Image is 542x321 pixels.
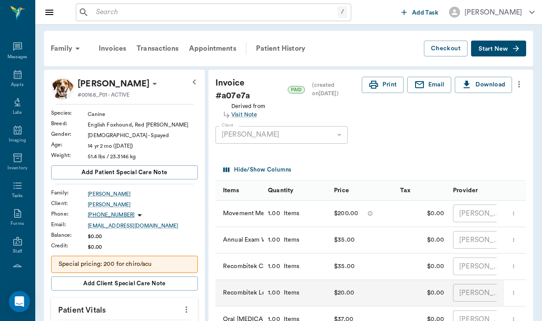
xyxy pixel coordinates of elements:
[7,165,27,172] div: Inventory
[184,38,241,59] a: Appointments
[11,220,24,227] div: Forms
[424,41,468,57] button: Checkout
[509,232,519,247] button: more
[88,243,198,251] div: $0.00
[464,7,522,18] div: [PERSON_NAME]
[78,91,130,99] p: #00168_P01 - ACTIVE
[215,227,264,254] div: Annual Exam W/ Vaccines
[179,302,193,317] button: more
[51,242,88,250] div: Credit :
[82,168,167,177] span: Add patient Special Care Note
[88,131,198,139] div: [DEMOGRAPHIC_DATA] - Spayed
[453,205,519,222] div: [PERSON_NAME]
[231,101,265,119] div: Derived from
[396,254,449,280] div: $0.00
[334,233,355,246] div: $35.00
[453,178,478,203] div: Provider
[9,137,26,144] div: Imaging
[455,77,512,93] button: Download
[51,276,198,291] button: Add client Special Care Note
[453,284,519,302] div: [PERSON_NAME]
[51,141,88,149] div: Age :
[509,206,519,221] button: more
[45,38,88,59] div: Family
[51,210,88,218] div: Phone :
[215,280,264,306] div: Recombitek Lepto 4
[221,163,293,177] button: Select columns
[78,77,149,91] div: Chessie Joyce
[268,178,293,203] div: Quantity
[88,110,198,118] div: Canine
[88,232,198,240] div: $0.00
[509,259,519,274] button: more
[396,201,449,227] div: $0.00
[398,4,442,20] button: Add Task
[51,77,74,100] img: Profile Image
[334,207,358,220] div: $200.00
[88,190,198,198] a: [PERSON_NAME]
[93,6,338,19] input: Search
[51,119,88,127] div: Breed :
[334,286,354,299] div: $20.00
[362,77,404,93] button: Print
[407,77,451,93] button: Email
[268,262,280,271] div: 1.00
[13,109,22,116] div: Labs
[51,165,198,179] button: Add patient Special Care Note
[268,288,280,297] div: 1.00
[51,151,88,159] div: Weight :
[11,82,23,88] div: Appts
[334,178,349,203] div: Price
[215,201,264,227] div: Movement Medicine (multiple Treatment Option_
[280,209,300,218] div: Items
[471,41,526,57] button: Start New
[449,180,497,200] div: Provider
[251,38,311,59] a: Patient History
[215,254,264,280] div: Recombitek C8 (da2pp)
[51,298,198,320] p: Patient Vitals
[442,4,542,20] button: [PERSON_NAME]
[9,291,30,312] div: Open Intercom Messenger
[215,77,362,102] div: Invoice # a07e7a
[280,235,300,244] div: Items
[93,38,131,59] a: Invoices
[131,38,184,59] a: Transactions
[83,279,166,288] span: Add client Special Care Note
[12,193,23,199] div: Tasks
[59,260,190,269] p: Special pricing: 200 for chiro/acu
[231,111,265,119] a: Visit Note
[509,285,519,300] button: more
[396,180,449,200] div: Tax
[334,260,355,273] div: $35.00
[400,178,410,203] div: Tax
[280,288,300,297] div: Items
[215,126,348,144] div: [PERSON_NAME]
[88,142,198,150] div: 14 yr 2 mo ([DATE])
[512,77,526,92] button: more
[288,86,305,93] span: PAID
[51,189,88,197] div: Family :
[365,207,375,220] button: message
[396,227,449,254] div: $0.00
[268,209,280,218] div: 1.00
[215,180,264,200] div: Items
[51,109,88,117] div: Species :
[88,222,198,230] a: [EMAIL_ADDRESS][DOMAIN_NAME]
[88,153,198,160] div: 51.4 lbs / 23.3146 kg
[88,211,134,219] p: [PHONE_NUMBER]
[88,201,198,209] a: [PERSON_NAME]
[88,121,198,129] div: English Foxhound, Red [PERSON_NAME]
[222,122,234,128] label: Client
[223,178,239,203] div: Items
[453,231,519,249] div: [PERSON_NAME]
[280,262,300,271] div: Items
[51,231,88,239] div: Balance :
